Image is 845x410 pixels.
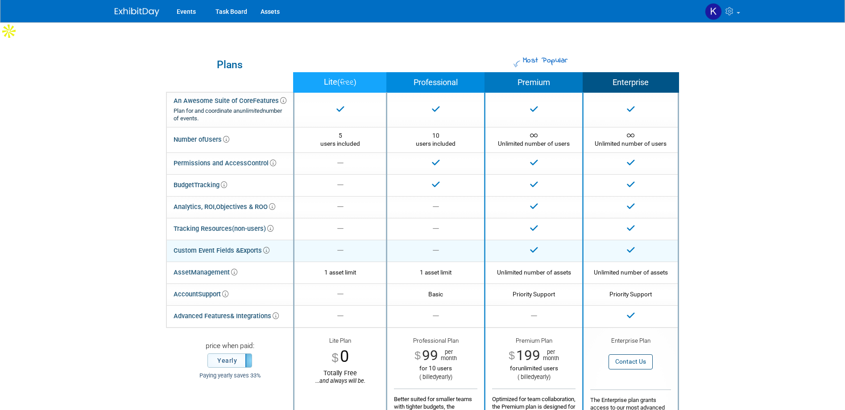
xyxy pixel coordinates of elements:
div: Premium Plan [492,337,576,347]
span: & Integrations [230,312,279,320]
div: 1 asset limit [394,268,477,276]
div: Lite Plan [301,337,379,346]
span: Control [247,159,276,167]
div: Account [174,288,228,301]
span: per month [438,349,457,361]
div: 5 users included [301,131,379,148]
div: 10 users included [394,131,477,148]
button: Contact Us [609,354,653,369]
span: 99 [422,347,438,364]
div: Custom Event Fields & [174,244,269,257]
div: ( billed ) [492,373,576,381]
div: 1 asset limit [301,268,379,276]
span: $ [414,350,421,361]
div: Enterprise Plan [590,337,671,346]
th: Professional [387,73,485,93]
div: unlimited users [492,365,576,372]
span: yearly [534,373,549,380]
span: (non-users) [232,225,273,233]
div: ...and always will be. [301,377,379,385]
span: Analytics, ROI, [174,203,216,211]
div: Tracking Resources [174,222,273,235]
div: Advanced Features [174,310,279,323]
label: Yearly [208,354,252,367]
div: ( billed ) [394,373,477,381]
div: Priority Support [492,290,576,298]
span: Unlimited number of users [595,132,667,147]
span: Support [198,290,228,298]
span: Users [204,135,229,143]
span: Features [253,97,286,105]
span: 199 [516,347,540,364]
span: Most Popular [522,55,568,66]
img: ExhibitDay [115,8,159,16]
span: yearly [436,373,451,380]
div: Professional Plan [394,337,477,347]
div: Number of [174,133,229,146]
span: $ [509,350,515,361]
div: Unlimited number of assets [492,268,576,276]
img: Katrina Salka [705,3,722,20]
span: for [510,365,518,372]
span: free [340,77,354,89]
div: for 10 users [394,365,477,372]
div: price when paid: [173,341,286,353]
div: Permissions and Access [174,157,276,170]
img: Most Popular [514,61,520,67]
th: Premium [485,73,583,93]
div: Unlimited number of assets [590,268,671,276]
div: Basic [394,290,477,298]
div: Plan for and coordinate an number of events. [174,107,286,123]
span: Exports [240,246,269,254]
div: Asset [174,266,237,279]
span: ) [354,78,356,86]
span: $ [331,352,338,364]
span: per month [540,349,559,361]
span: ( [337,78,340,86]
div: Plans [171,60,289,70]
span: Tracking [194,181,227,189]
div: Objectives & ROO [174,201,275,213]
span: Management [191,268,237,276]
th: Lite [294,73,387,93]
span: Unlimited number of users [498,132,570,147]
div: Totally Free [301,369,379,385]
i: unlimited [240,107,263,114]
div: Budget [174,179,227,192]
div: An Awesome Suite of Core [174,97,286,123]
div: Paying yearly saves 33% [173,372,286,380]
th: Enterprise [583,73,679,93]
span: 0 [340,347,349,366]
div: Priority Support [590,290,671,298]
